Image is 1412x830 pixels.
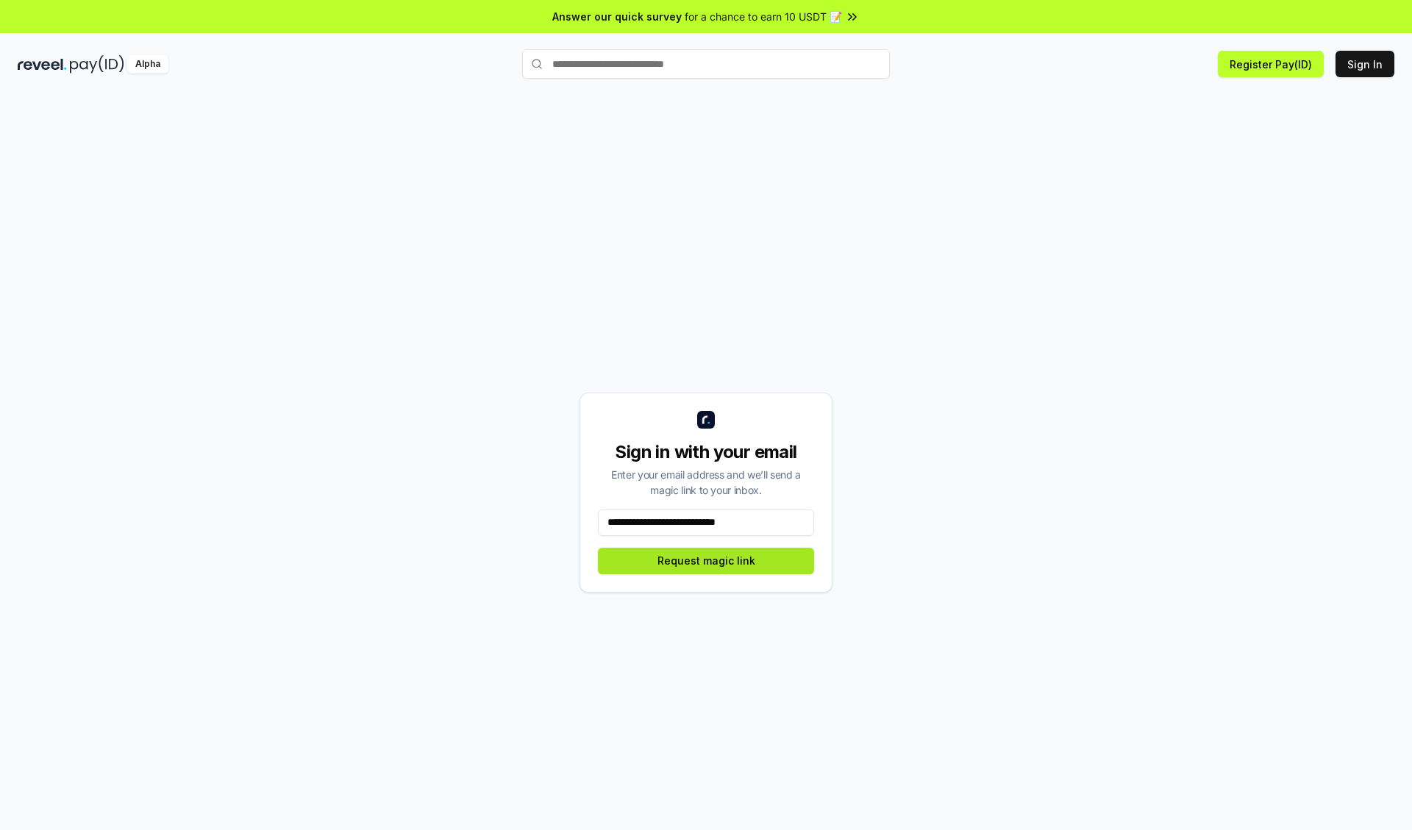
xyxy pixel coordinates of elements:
button: Sign In [1336,51,1394,77]
span: Answer our quick survey [552,9,682,24]
img: logo_small [697,411,715,429]
button: Register Pay(ID) [1218,51,1324,77]
img: pay_id [70,55,124,74]
div: Enter your email address and we’ll send a magic link to your inbox. [598,467,814,498]
div: Sign in with your email [598,440,814,464]
img: reveel_dark [18,55,67,74]
div: Alpha [127,55,168,74]
span: for a chance to earn 10 USDT 📝 [685,9,842,24]
button: Request magic link [598,548,814,574]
